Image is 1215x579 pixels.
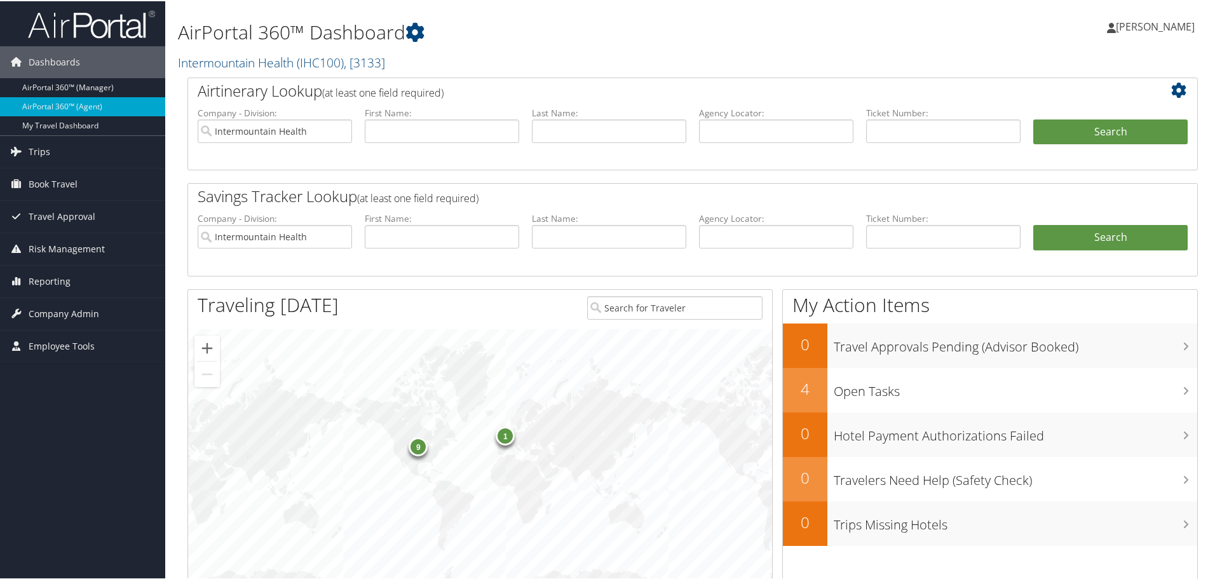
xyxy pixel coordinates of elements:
label: First Name: [365,211,519,224]
h3: Travel Approvals Pending (Advisor Booked) [834,330,1197,355]
span: Book Travel [29,167,78,199]
button: Search [1033,118,1188,144]
div: 1 [496,425,515,444]
h2: 0 [783,510,827,532]
span: (at least one field required) [357,190,479,204]
h2: Airtinerary Lookup [198,79,1104,100]
h3: Hotel Payment Authorizations Failed [834,419,1197,444]
h2: 0 [783,421,827,443]
label: First Name: [365,106,519,118]
span: [PERSON_NAME] [1116,18,1195,32]
a: Intermountain Health [178,53,385,70]
h1: Traveling [DATE] [198,290,339,317]
h1: AirPortal 360™ Dashboard [178,18,864,44]
a: [PERSON_NAME] [1107,6,1207,44]
a: 4Open Tasks [783,367,1197,411]
span: Dashboards [29,45,80,77]
a: 0Trips Missing Hotels [783,500,1197,545]
label: Company - Division: [198,211,352,224]
span: Travel Approval [29,200,95,231]
button: Zoom out [194,360,220,386]
span: Reporting [29,264,71,296]
span: Company Admin [29,297,99,329]
a: 0Travelers Need Help (Safety Check) [783,456,1197,500]
h3: Open Tasks [834,375,1197,399]
h1: My Action Items [783,290,1197,317]
input: Search for Traveler [587,295,763,318]
label: Ticket Number: [866,211,1021,224]
input: search accounts [198,224,352,247]
label: Last Name: [532,211,686,224]
h2: Savings Tracker Lookup [198,184,1104,206]
button: Zoom in [194,334,220,360]
span: Employee Tools [29,329,95,361]
label: Company - Division: [198,106,352,118]
span: (at least one field required) [322,85,444,99]
label: Ticket Number: [866,106,1021,118]
h3: Trips Missing Hotels [834,508,1197,533]
a: 0Hotel Payment Authorizations Failed [783,411,1197,456]
span: , [ 3133 ] [344,53,385,70]
span: Risk Management [29,232,105,264]
a: Search [1033,224,1188,249]
label: Agency Locator: [699,211,853,224]
div: 9 [409,436,428,455]
img: airportal-logo.png [28,8,155,38]
h2: 4 [783,377,827,398]
h3: Travelers Need Help (Safety Check) [834,464,1197,488]
span: Trips [29,135,50,167]
label: Agency Locator: [699,106,853,118]
span: ( IHC100 ) [297,53,344,70]
a: 0Travel Approvals Pending (Advisor Booked) [783,322,1197,367]
label: Last Name: [532,106,686,118]
h2: 0 [783,332,827,354]
h2: 0 [783,466,827,487]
